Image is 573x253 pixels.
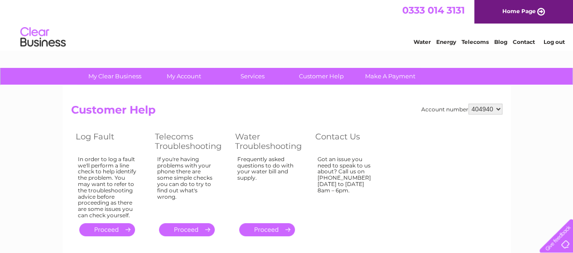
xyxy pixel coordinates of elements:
[237,156,297,215] div: Frequently asked questions to do with your water bill and supply.
[284,68,359,85] a: Customer Help
[79,223,135,236] a: .
[543,38,564,45] a: Log out
[402,5,465,16] a: 0333 014 3131
[494,38,507,45] a: Blog
[215,68,290,85] a: Services
[77,68,152,85] a: My Clear Business
[513,38,535,45] a: Contact
[159,223,215,236] a: .
[436,38,456,45] a: Energy
[146,68,221,85] a: My Account
[231,129,311,153] th: Water Troubleshooting
[414,38,431,45] a: Water
[71,129,150,153] th: Log Fault
[20,24,66,51] img: logo.png
[150,129,231,153] th: Telecoms Troubleshooting
[157,156,217,215] div: If you're having problems with your phone there are some simple checks you can do to try to find ...
[239,223,295,236] a: .
[353,68,428,85] a: Make A Payment
[73,5,501,44] div: Clear Business is a trading name of Verastar Limited (registered in [GEOGRAPHIC_DATA] No. 3667643...
[311,129,390,153] th: Contact Us
[71,104,502,121] h2: Customer Help
[78,156,137,219] div: In order to log a fault we'll perform a line check to help identify the problem. You may want to ...
[421,104,502,115] div: Account number
[462,38,489,45] a: Telecoms
[318,156,376,215] div: Got an issue you need to speak to us about? Call us on [PHONE_NUMBER] [DATE] to [DATE] 8am – 6pm.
